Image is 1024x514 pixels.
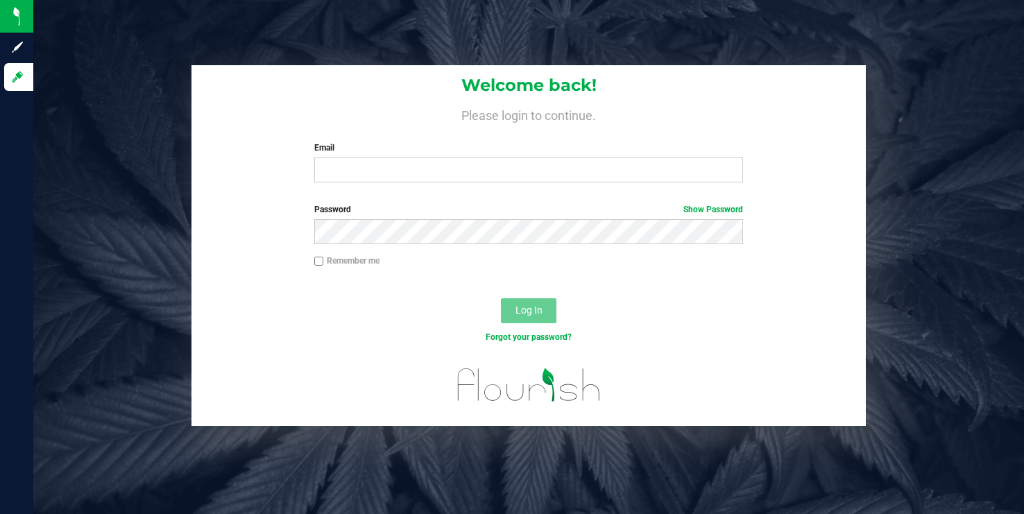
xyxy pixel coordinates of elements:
button: Log In [501,298,556,323]
input: Remember me [314,257,324,266]
inline-svg: Log in [10,70,24,84]
a: Forgot your password? [486,332,572,342]
inline-svg: Sign up [10,40,24,54]
a: Show Password [683,205,743,214]
h1: Welcome back! [191,76,866,94]
img: flourish_logo.svg [445,358,613,412]
h4: Please login to continue. [191,105,866,122]
label: Email [314,142,743,154]
span: Password [314,205,351,214]
span: Log In [515,305,543,316]
label: Remember me [314,255,379,267]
